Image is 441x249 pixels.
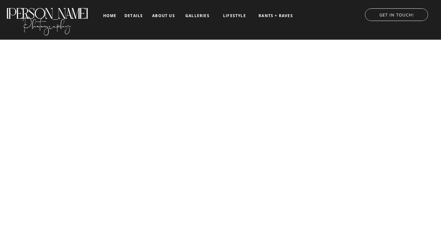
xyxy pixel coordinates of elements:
[129,175,312,182] h3: DOCUMENTARY-STYLE PHOTOGRAPHY WITH A TOUCH OF EDITORIAL FLAIR
[184,14,211,18] a: galleries
[358,11,435,17] a: GET IN TOUCH!
[124,14,143,17] a: details
[45,156,396,173] h2: TELLING YOUR LOVE STORY
[258,14,294,18] a: RANTS + RAVES
[150,14,177,18] a: about us
[5,5,88,16] a: [PERSON_NAME]
[5,13,88,34] a: Photography
[102,14,117,18] a: home
[218,14,251,18] a: LIFESTYLE
[97,142,345,179] h1: LUXURY WEDDING PHOTOGRAPHER based in [GEOGRAPHIC_DATA] [US_STATE]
